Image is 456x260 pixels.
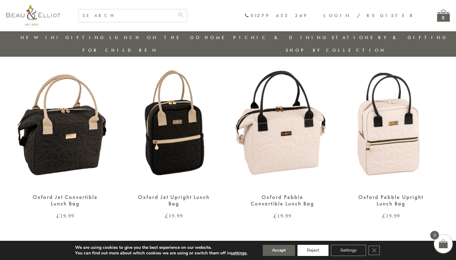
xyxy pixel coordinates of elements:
[6,5,60,25] img: logo
[234,64,330,219] a: Oxford Pebble Convertible Lunch Bag £19.99
[28,194,102,207] div: Oxford Jet Convertible Lunch Bag
[324,12,415,19] a: Login / Register
[437,10,450,22] a: 0
[165,212,183,219] bdi: 19.99
[75,245,248,250] p: We are using cookies to give you the best experience on our website.
[79,9,174,22] input: SEARCH
[83,47,158,53] a: For Children
[273,212,277,219] span: £
[205,34,230,41] a: Home
[65,34,106,41] a: Gifting
[369,246,380,255] button: Close GDPR Cookie Banner
[286,47,386,53] a: Shop by collection
[56,212,60,219] span: £
[17,64,113,219] a: Oxford Jet Convertible Lunch Bag £19.99
[245,194,320,207] div: Oxford Pebble Convertible Lunch Bag
[56,212,74,219] bdi: 19.99
[430,231,439,240] span: 0
[233,34,328,41] a: Picnic & Dining
[165,212,169,219] span: £
[382,212,386,219] span: £
[273,212,292,219] bdi: 19.99
[297,245,329,256] button: Reject
[136,194,211,207] div: Oxford Jet Upright Lunch Bag
[382,212,400,219] bdi: 19.99
[331,245,366,256] button: Settings
[343,64,439,219] a: Oxford Pebble Upright Lunch Bag £19.99
[110,34,201,41] a: Lunch On The Go
[126,64,222,219] a: Oxford Jet Upright Lunch Bag £19.99
[75,250,248,256] p: You can find out more about which cookies we are using or switch them off in .
[263,245,295,256] button: Accept
[231,250,247,256] button: settings
[354,194,428,207] div: Oxford Pebble Upright Lunch Bag
[244,13,308,18] a: 01279 653 249
[20,34,62,41] a: New in!
[332,34,448,41] a: Stationery & Gifting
